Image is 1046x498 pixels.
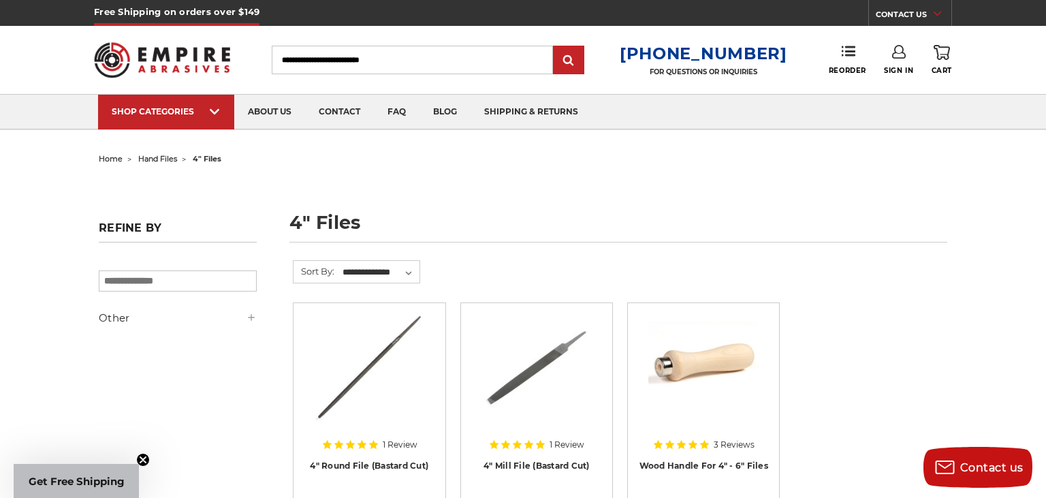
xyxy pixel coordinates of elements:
[714,441,755,449] span: 3 Reviews
[14,464,139,498] div: Get Free ShippingClose teaser
[112,106,221,116] div: SHOP CATEGORIES
[303,313,435,445] a: 4 Inch Round File Bastard Cut, Double Cut
[639,461,768,471] a: Wood Handle For 4" - 6" Files
[138,154,177,164] a: hand files
[620,67,787,76] p: FOR QUESTIONS OR INQUIRIES
[383,441,417,449] span: 1 Review
[620,44,787,63] a: [PHONE_NUMBER]
[29,475,125,488] span: Get Free Shipping
[829,45,866,74] a: Reorder
[471,95,592,129] a: shipping & returns
[932,45,952,75] a: Cart
[94,33,230,87] img: Empire Abrasives
[99,221,257,243] h5: Refine by
[555,47,582,74] input: Submit
[482,313,591,422] img: 4" Mill File Bastard Cut
[193,154,221,164] span: 4" files
[484,461,590,471] a: 4" Mill File (Bastard Cut)
[648,313,759,422] img: File Handle
[471,313,603,445] a: 4" Mill File Bastard Cut
[310,461,428,471] a: 4" Round File (Bastard Cut)
[294,261,334,281] label: Sort By:
[374,95,419,129] a: faq
[314,313,424,422] img: 4 Inch Round File Bastard Cut, Double Cut
[340,262,419,283] select: Sort By:
[829,66,866,75] span: Reorder
[884,66,913,75] span: Sign In
[289,213,947,243] h1: 4" files
[923,447,1032,488] button: Contact us
[99,154,123,164] a: home
[550,441,584,449] span: 1 Review
[932,66,952,75] span: Cart
[876,7,951,26] a: CONTACT US
[305,95,374,129] a: contact
[960,461,1024,474] span: Contact us
[234,95,305,129] a: about us
[136,453,150,467] button: Close teaser
[419,95,471,129] a: blog
[637,313,770,445] a: File Handle
[99,310,257,326] h5: Other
